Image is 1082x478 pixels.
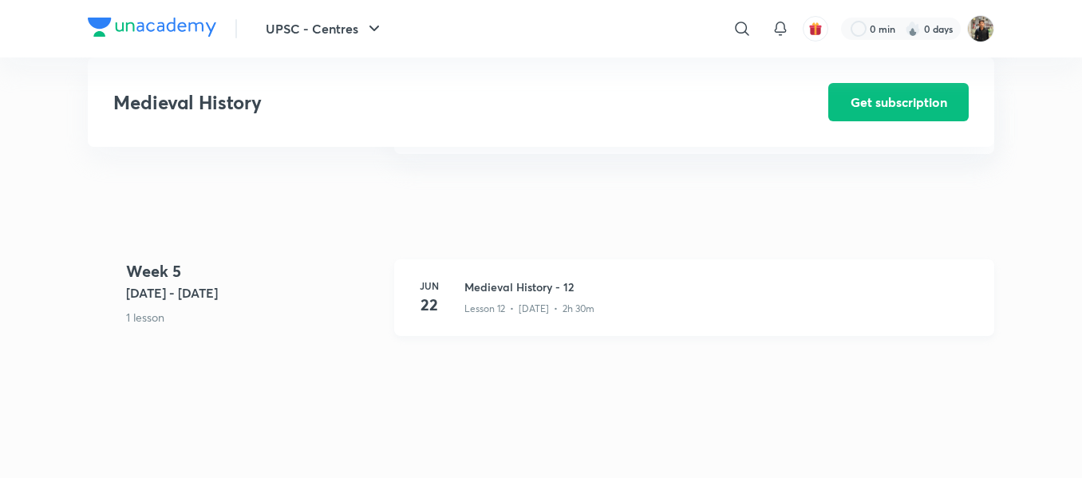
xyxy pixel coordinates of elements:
[126,259,381,283] h4: Week 5
[828,83,969,121] button: Get subscription
[803,16,828,41] button: avatar
[88,18,216,41] a: Company Logo
[88,18,216,37] img: Company Logo
[394,259,994,355] a: Jun22Medieval History - 12Lesson 12 • [DATE] • 2h 30m
[256,13,393,45] button: UPSC - Centres
[126,309,381,326] p: 1 lesson
[464,279,975,295] h3: Medieval History - 12
[808,22,823,36] img: avatar
[126,283,381,302] h5: [DATE] - [DATE]
[413,293,445,317] h4: 22
[413,279,445,293] h6: Jun
[905,21,921,37] img: streak
[967,15,994,42] img: Yudhishthir
[464,302,594,316] p: Lesson 12 • [DATE] • 2h 30m
[113,91,738,114] h3: Medieval History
